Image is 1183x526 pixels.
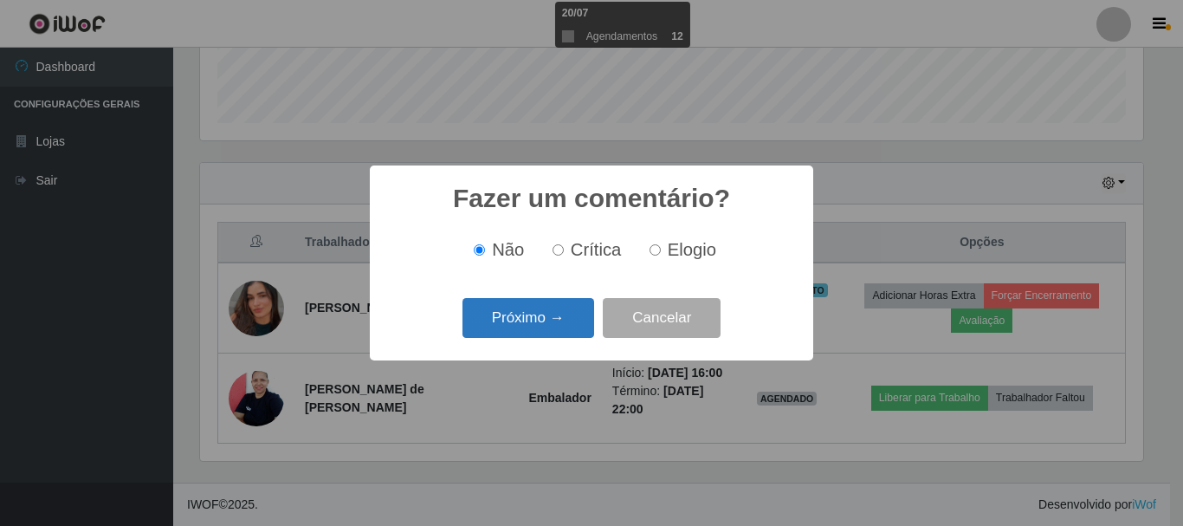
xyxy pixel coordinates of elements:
[462,298,594,339] button: Próximo →
[668,240,716,259] span: Elogio
[492,240,524,259] span: Não
[474,244,485,256] input: Não
[603,298,721,339] button: Cancelar
[553,244,564,256] input: Crítica
[650,244,661,256] input: Elogio
[453,183,730,214] h2: Fazer um comentário?
[571,240,622,259] span: Crítica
